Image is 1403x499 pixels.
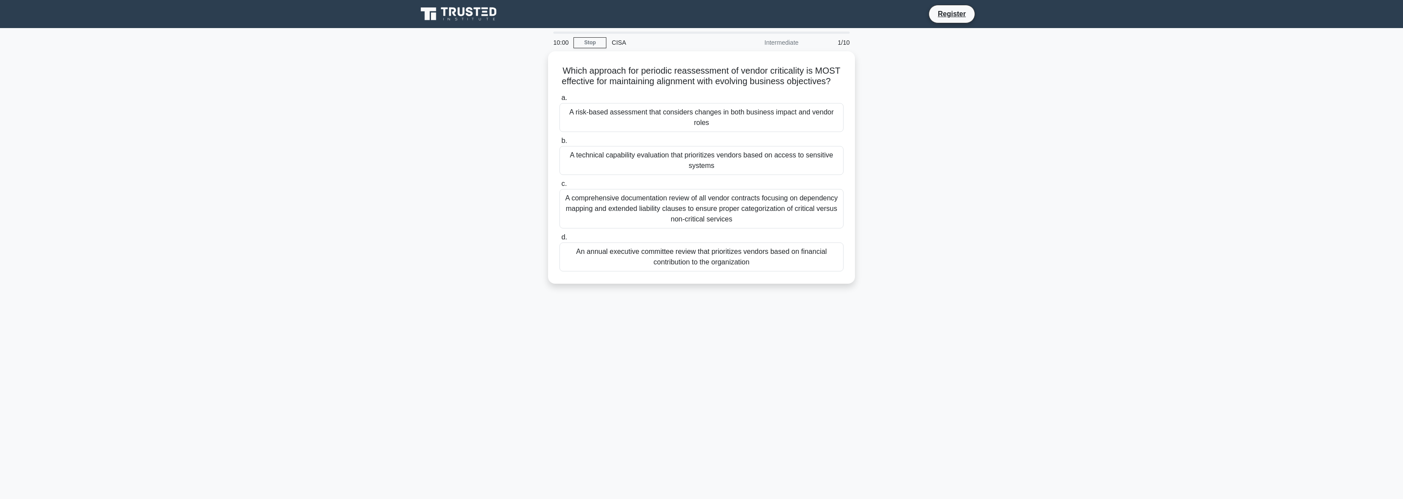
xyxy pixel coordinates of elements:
div: CISA [606,34,727,51]
h5: Which approach for periodic reassessment of vendor criticality is MOST effective for maintaining ... [559,65,844,87]
div: A technical capability evaluation that prioritizes vendors based on access to sensitive systems [559,146,844,175]
div: Intermediate [727,34,804,51]
span: a. [561,94,567,101]
div: 10:00 [548,34,573,51]
div: An annual executive committee review that prioritizes vendors based on financial contribution to ... [559,242,844,271]
a: Register [933,8,971,19]
div: 1/10 [804,34,855,51]
span: c. [561,180,566,187]
span: b. [561,137,567,144]
span: d. [561,233,567,241]
div: A risk-based assessment that considers changes in both business impact and vendor roles [559,103,844,132]
div: A comprehensive documentation review of all vendor contracts focusing on dependency mapping and e... [559,189,844,228]
a: Stop [573,37,606,48]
